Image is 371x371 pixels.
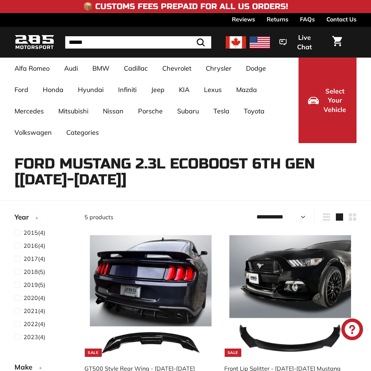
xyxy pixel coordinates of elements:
h1: Ford Mustang 2.3L Ecoboost 6th Gen [[DATE]-[DATE]] [14,156,357,188]
span: (4) [24,241,45,250]
a: Porsche [131,100,170,122]
a: Categories [59,122,106,143]
span: 2022 [24,320,38,328]
a: Contact Us [326,13,357,25]
span: (4) [24,293,45,302]
span: Select Your Vehicle [322,87,347,114]
span: (4) [24,254,45,263]
a: Hyundai [71,79,111,100]
a: Dodge [239,58,273,79]
span: (4) [24,307,45,315]
span: 2020 [24,294,38,301]
a: Mazda [229,79,264,100]
inbox-online-store-chat: Shopify online store chat [339,318,365,342]
a: Audi [57,58,85,79]
span: 2023 [24,333,38,341]
span: 2019 [24,281,38,288]
a: KIA [172,79,197,100]
div: Sale [85,349,101,357]
a: Mitsubishi [51,100,96,122]
a: Lexus [197,79,229,100]
a: Volkswagen [7,122,59,143]
a: Chevrolet [155,58,199,79]
a: Mercedes [7,100,51,122]
button: Live Chat [270,29,328,56]
a: BMW [85,58,117,79]
a: Ford [7,79,36,100]
a: Subaru [170,100,206,122]
span: (4) [24,333,45,341]
h4: 📦 Customs Fees Prepaid for All US Orders! [83,2,288,11]
span: Year [14,212,34,222]
span: (4) [24,228,45,237]
a: FAQs [300,13,315,25]
div: 5 products [84,213,220,221]
a: Toyota [237,100,272,122]
input: Search [65,36,211,49]
img: Logo_285_Motorsport_areodynamics_components [14,34,54,51]
span: 2018 [24,268,38,275]
span: (5) [24,280,45,289]
button: Select Your Vehicle [299,58,357,143]
span: (5) [24,267,45,276]
a: Infiniti [111,79,144,100]
a: Tesla [206,100,237,122]
span: (4) [24,320,45,328]
a: Cadillac [117,58,155,79]
a: Nissan [96,100,131,122]
span: 2015 [24,229,38,236]
a: Cart [328,30,346,55]
span: Live Chat [290,33,318,51]
a: Alfa Romeo [7,58,57,79]
a: Chrysler [199,58,239,79]
span: 2017 [24,255,38,262]
a: Honda [36,79,71,100]
a: Reviews [232,13,255,25]
button: Year [14,210,73,228]
a: Jeep [144,79,172,100]
span: 2016 [24,242,38,249]
span: 2021 [24,307,38,314]
div: Sale [225,349,241,357]
a: Returns [267,13,288,25]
